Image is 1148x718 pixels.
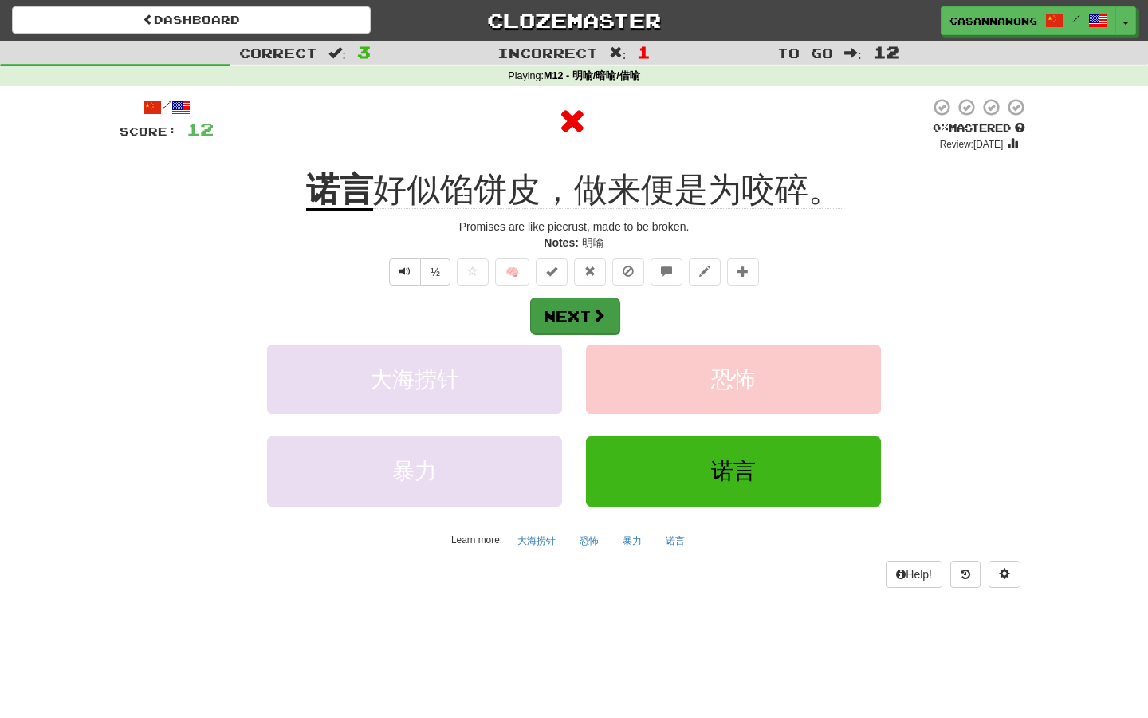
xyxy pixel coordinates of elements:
[711,459,756,483] span: 诺言
[614,529,651,553] button: 暴力
[711,367,756,392] span: 恐怖
[940,139,1004,150] small: Review: [DATE]
[120,219,1028,235] div: Promises are like piecrust, made to be broken.
[530,298,619,334] button: Next
[544,236,579,249] strong: Notes:
[306,171,373,211] u: 诺言
[120,235,1028,251] div: 明喻
[12,6,371,34] a: Dashboard
[886,561,942,588] button: Help!
[574,258,606,286] button: Reset to 0% Mastered (alt+r)
[239,45,317,61] span: Correct
[495,258,529,286] button: 🧠
[844,46,862,60] span: :
[497,45,598,61] span: Incorrect
[941,6,1116,35] a: CasannaWong /
[933,121,949,134] span: 0 %
[651,258,682,286] button: Discuss sentence (alt+u)
[949,14,1037,28] span: CasannaWong
[536,258,568,286] button: Set this sentence to 100% Mastered (alt+m)
[727,258,759,286] button: Add to collection (alt+a)
[392,459,437,483] span: 暴力
[950,561,981,588] button: Round history (alt+y)
[612,258,644,286] button: Ignore sentence (alt+i)
[389,258,421,286] button: Play sentence audio (ctl+space)
[873,42,900,61] span: 12
[544,70,640,81] strong: M12 - 明喻/暗喻/借喻
[420,258,450,286] button: ½
[373,171,842,209] span: 好似馅饼皮，做来便是为咬碎。
[395,6,753,34] a: Clozemaster
[930,121,1028,136] div: Mastered
[386,258,450,286] div: Text-to-speech controls
[267,436,562,506] button: 暴力
[120,124,177,138] span: Score:
[451,535,502,546] small: Learn more:
[586,345,881,414] button: 恐怖
[267,345,562,414] button: 大海捞针
[509,529,564,553] button: 大海捞针
[689,258,721,286] button: Edit sentence (alt+d)
[187,119,214,139] span: 12
[1072,13,1080,24] span: /
[777,45,833,61] span: To go
[370,367,459,392] span: 大海捞针
[120,97,214,117] div: /
[609,46,627,60] span: :
[657,529,694,553] button: 诺言
[457,258,489,286] button: Favorite sentence (alt+f)
[357,42,371,61] span: 3
[571,529,607,553] button: 恐怖
[637,42,651,61] span: 1
[328,46,346,60] span: :
[586,436,881,506] button: 诺言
